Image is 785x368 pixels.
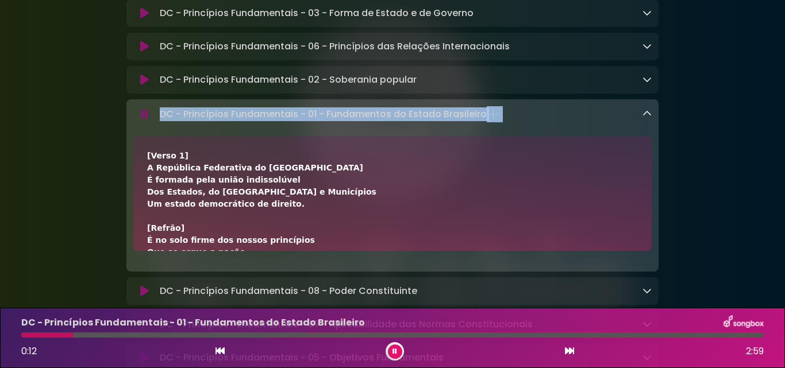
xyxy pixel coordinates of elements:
p: DC - Princípios Fundamentais - 02 - Soberania popular [160,73,417,87]
img: songbox-logo-white.png [724,315,764,330]
img: waveform4.gif [487,106,503,122]
p: DC - Princípios Fundamentais - 08 - Poder Constituinte [160,284,417,298]
p: DC - Princípios Fundamentais - 01 - Fundamentos do Estado Brasileiro [160,106,503,122]
span: 0:12 [21,344,37,358]
p: DC - Princípios Fundamentais - 06 - Princípios das Relações Internacionais [160,40,510,53]
p: DC - Princípios Fundamentais - 03 - Forma de Estado e de Governo [160,6,474,20]
p: DC - Princípios Fundamentais - 01 - Fundamentos do Estado Brasileiro [21,316,365,330]
span: 2:59 [746,344,764,358]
